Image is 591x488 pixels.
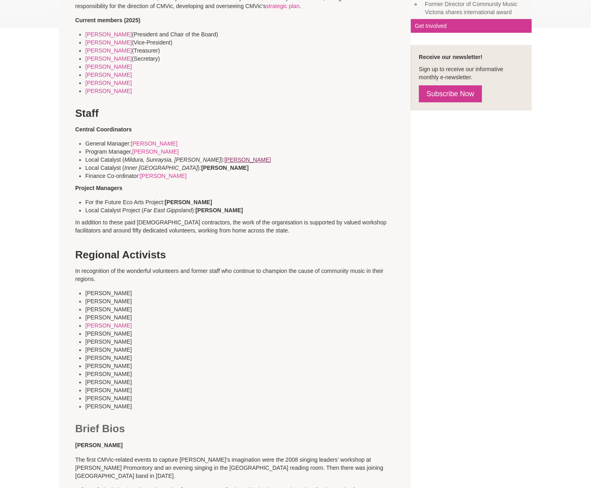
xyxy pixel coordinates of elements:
[85,38,405,46] li: (Vice-President)
[85,30,405,38] li: (President and Chair of the Board)
[85,313,405,321] li: [PERSON_NAME]
[75,198,395,243] p: In addition to these paid [DEMOGRAPHIC_DATA] contractors, the work of the organisation is support...
[85,386,405,394] li: [PERSON_NAME]
[131,140,177,147] a: [PERSON_NAME]
[85,139,405,148] li: General Manager:
[419,65,523,81] p: Sign up to receive our informative monthly e-newsletter.
[75,442,122,448] strong: [PERSON_NAME]
[144,207,192,213] em: Far East Gippsland
[85,346,405,354] li: [PERSON_NAME]
[85,63,132,70] a: [PERSON_NAME]
[85,206,405,214] li: Local Catalyst Project ( ):
[85,80,132,86] a: [PERSON_NAME]
[75,249,395,261] h2: Regional Activists
[201,165,249,171] strong: [PERSON_NAME]
[85,39,132,46] a: [PERSON_NAME]
[85,354,405,362] li: [PERSON_NAME]
[85,338,405,346] li: [PERSON_NAME]
[85,322,132,329] a: [PERSON_NAME]
[85,47,132,54] a: [PERSON_NAME]
[85,297,405,305] li: [PERSON_NAME]
[85,164,405,172] li: Local Catalyst ( ):
[419,85,482,102] a: Subscribe Now
[85,46,405,55] li: (Treasurer)
[85,402,405,418] li: [PERSON_NAME]
[195,207,243,213] strong: [PERSON_NAME]
[85,156,405,164] li: Local Catalyst ( ):
[75,456,383,479] span: The first CMVic-related events to capture [PERSON_NAME]’s imagination were the 2008 singing leade...
[165,199,212,205] strong: [PERSON_NAME]
[132,148,179,155] a: [PERSON_NAME]
[75,185,122,191] strong: Project Managers
[85,148,405,156] li: Program Manager,
[85,31,132,38] a: [PERSON_NAME]
[85,289,405,297] li: [PERSON_NAME]
[85,88,132,94] a: [PERSON_NAME]
[124,165,198,171] em: Inner [GEOGRAPHIC_DATA]
[124,156,221,163] em: Mildura, Sunraysia, [PERSON_NAME]
[85,55,405,63] li: (Secretary)
[75,30,395,119] h2: Staff
[85,305,405,313] li: [PERSON_NAME]
[140,173,186,179] a: [PERSON_NAME]
[85,55,132,62] a: [PERSON_NAME]
[85,198,405,206] li: For the Future Eco Arts Project:
[75,267,395,283] p: In recognition of the wonderful volunteers and former staff who continue to champion the cause of...
[75,289,395,435] h2: Brief Bios
[85,370,405,378] li: [PERSON_NAME]
[85,172,405,180] li: Finance Co-ordinator:
[224,156,271,163] a: [PERSON_NAME]
[85,362,405,370] li: [PERSON_NAME]
[85,330,405,338] li: [PERSON_NAME]
[266,3,300,9] a: strategic plan
[75,126,132,133] b: Central Coordinators
[85,394,405,402] li: [PERSON_NAME]
[411,19,532,33] a: Get Involved
[419,54,482,60] strong: Receive our newsletter!
[75,17,140,23] strong: Current members (2025)
[85,378,405,386] li: [PERSON_NAME]
[85,72,132,78] a: [PERSON_NAME]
